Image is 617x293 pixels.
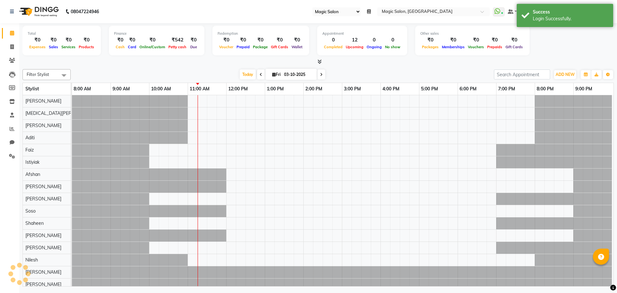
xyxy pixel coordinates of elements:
[25,110,98,116] span: [MEDICAL_DATA][PERSON_NAME]
[290,36,304,44] div: ₹0
[25,196,61,202] span: [PERSON_NAME]
[188,84,211,94] a: 11:00 AM
[28,31,96,36] div: Total
[383,36,402,44] div: 0
[25,86,39,92] span: Stylist
[365,45,383,49] span: Ongoing
[496,84,517,94] a: 7:00 PM
[25,147,34,153] span: Faiz
[533,9,608,15] div: Success
[25,184,61,189] span: [PERSON_NAME]
[251,36,269,44] div: ₹0
[25,245,61,251] span: [PERSON_NAME]
[25,281,61,287] span: [PERSON_NAME]
[290,45,304,49] span: Wallet
[71,3,99,21] b: 08047224946
[25,159,40,165] span: Istiyiak
[466,36,486,44] div: ₹0
[72,84,93,94] a: 8:00 AM
[138,45,167,49] span: Online/Custom
[25,257,38,263] span: Nilesh
[556,72,575,77] span: ADD NEW
[365,36,383,44] div: 0
[554,70,576,79] button: ADD NEW
[466,45,486,49] span: Vouchers
[60,45,77,49] span: Services
[25,269,61,275] span: [PERSON_NAME]
[25,233,61,238] span: [PERSON_NAME]
[28,36,47,44] div: ₹0
[111,84,131,94] a: 9:00 AM
[322,36,344,44] div: 0
[25,171,40,177] span: Afshan
[167,36,188,44] div: ₹542
[28,45,47,49] span: Expenses
[25,220,44,226] span: Shaheen
[138,36,167,44] div: ₹0
[494,69,550,79] input: Search Appointment
[235,45,251,49] span: Prepaid
[47,45,60,49] span: Sales
[381,84,401,94] a: 4:00 PM
[265,84,285,94] a: 1:00 PM
[533,15,608,22] div: Login Successfully.
[114,31,199,36] div: Finance
[235,36,251,44] div: ₹0
[167,45,188,49] span: Petty cash
[25,208,36,214] span: Soso
[251,45,269,49] span: Package
[419,84,440,94] a: 5:00 PM
[16,3,60,21] img: logo
[440,36,466,44] div: ₹0
[47,36,60,44] div: ₹0
[504,36,524,44] div: ₹0
[60,36,77,44] div: ₹0
[282,70,314,79] input: 2025-10-03
[27,72,49,77] span: Filter Stylist
[189,45,199,49] span: Due
[535,84,555,94] a: 8:00 PM
[271,72,282,77] span: Fri
[126,45,138,49] span: Card
[440,45,466,49] span: Memberships
[322,31,402,36] div: Appointment
[25,123,61,128] span: [PERSON_NAME]
[227,84,249,94] a: 12:00 PM
[504,45,524,49] span: Gift Cards
[114,36,126,44] div: ₹0
[322,45,344,49] span: Completed
[344,45,365,49] span: Upcoming
[269,36,290,44] div: ₹0
[420,45,440,49] span: Packages
[240,69,256,79] span: Today
[77,45,96,49] span: Products
[344,36,365,44] div: 12
[25,135,35,141] span: Aditi
[304,84,324,94] a: 2:00 PM
[458,84,478,94] a: 6:00 PM
[486,36,504,44] div: ₹0
[420,36,440,44] div: ₹0
[383,45,402,49] span: No show
[114,45,126,49] span: Cash
[149,84,173,94] a: 10:00 AM
[574,84,594,94] a: 9:00 PM
[486,45,504,49] span: Prepaids
[420,31,524,36] div: Other sales
[25,98,61,104] span: [PERSON_NAME]
[342,84,362,94] a: 3:00 PM
[218,36,235,44] div: ₹0
[269,45,290,49] span: Gift Cards
[218,45,235,49] span: Voucher
[126,36,138,44] div: ₹0
[77,36,96,44] div: ₹0
[218,31,304,36] div: Redemption
[188,36,199,44] div: ₹0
